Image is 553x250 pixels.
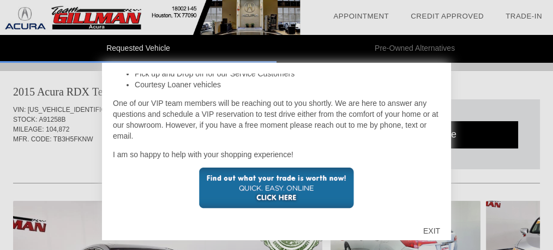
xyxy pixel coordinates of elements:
[113,149,440,160] p: I am so happy to help with your shopping experience!
[113,98,440,141] p: One of our VIP team members will be reaching out to you shortly. We are here to answer any questi...
[411,12,484,20] a: Credit Approved
[135,79,440,90] li: Courtesy Loaner vehicles
[333,12,389,20] a: Appointment
[412,215,451,247] div: EXIT
[506,12,542,20] a: Trade-In
[135,68,440,79] li: Pick up and Drop off for our Service Customers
